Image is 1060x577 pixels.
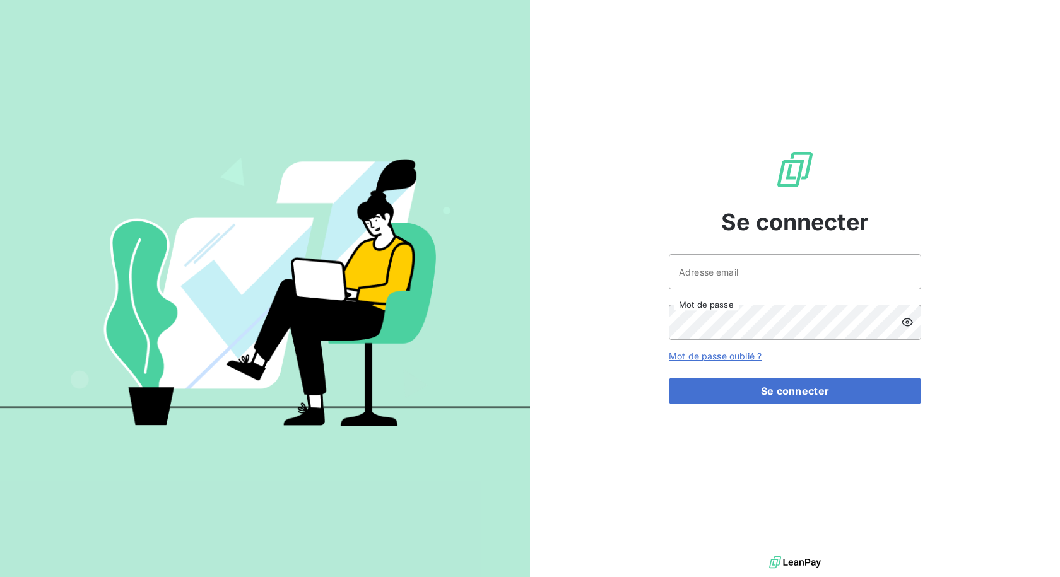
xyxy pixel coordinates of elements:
[775,149,815,190] img: Logo LeanPay
[669,351,762,361] a: Mot de passe oublié ?
[769,553,821,572] img: logo
[669,254,921,289] input: placeholder
[669,378,921,404] button: Se connecter
[721,205,869,239] span: Se connecter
